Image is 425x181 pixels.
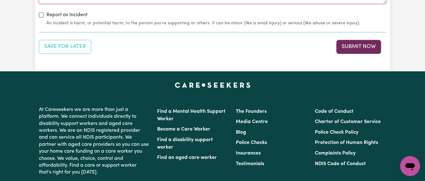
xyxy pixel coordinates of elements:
[236,140,267,145] a: Police Checks
[315,161,366,166] a: NDIS Code of Conduct
[39,104,150,179] p: At Careseekers we are more than just a platform. We connect individuals directly to disability su...
[236,119,268,124] a: Media Centre
[157,127,210,132] a: Become a Care Worker
[336,40,381,54] button: Submit your job report
[315,130,358,135] a: Police Check Policy
[39,40,91,54] button: Save your job report
[46,20,386,26] small: An incident is harm, or potential harm, to the person you're supporting or others. It can be mino...
[157,137,213,150] a: Find a disability support worker
[46,11,87,19] label: Report as Incident
[315,119,381,124] a: Charter of Customer Service
[236,130,246,135] a: Blog
[157,109,226,121] a: Find a Mental Health Support Worker
[315,109,353,114] a: Code of Conduct
[400,156,420,176] iframe: Button to launch messaging window, conversation in progress
[236,161,264,166] a: Testimonials
[315,151,356,156] a: Complaints Policy
[236,109,267,114] a: The Founders
[175,83,250,88] a: Careseekers home page
[315,140,378,145] a: Protection of Human Rights
[157,155,217,160] a: Find an aged care worker
[236,151,261,156] a: Insurances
